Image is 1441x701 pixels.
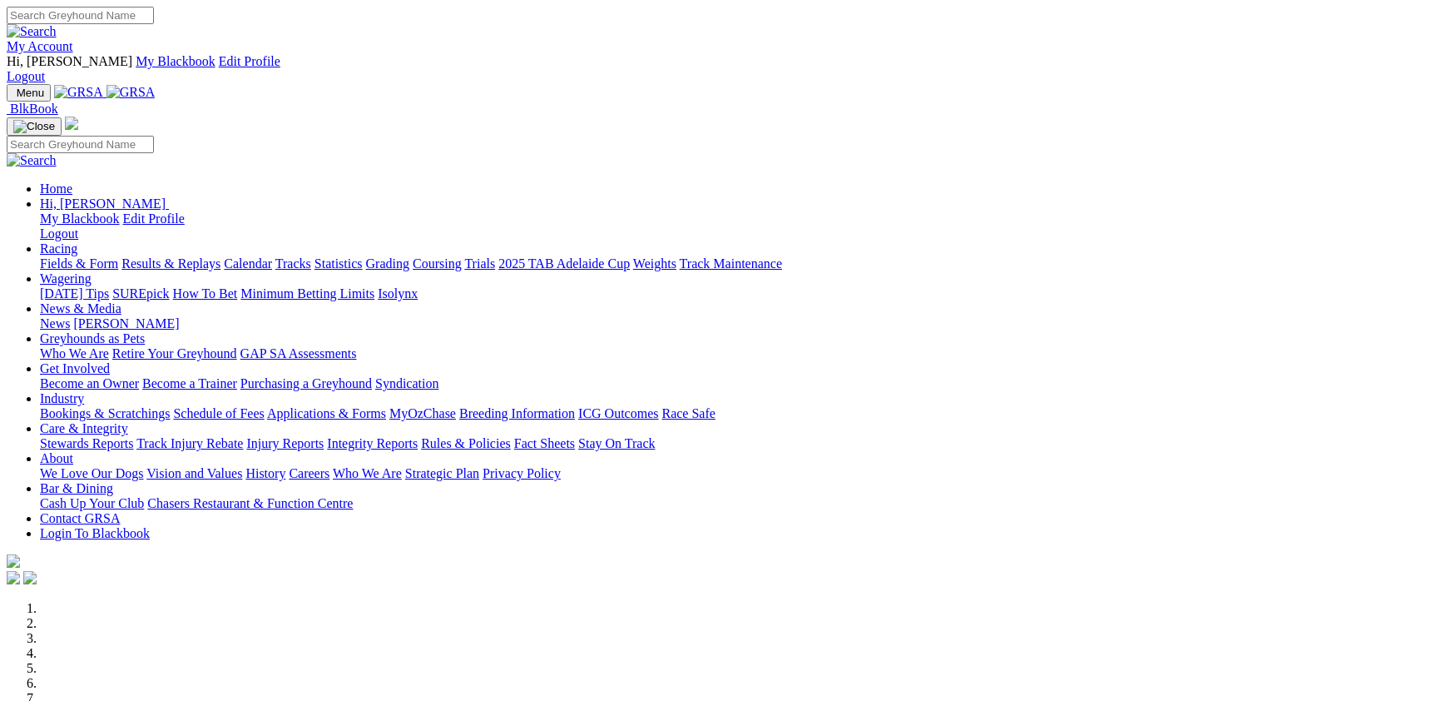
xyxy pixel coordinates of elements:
a: Syndication [375,376,438,390]
div: News & Media [40,316,1434,331]
a: Racing [40,241,77,256]
img: twitter.svg [23,571,37,584]
a: Home [40,181,72,196]
a: Privacy Policy [483,466,561,480]
a: Retire Your Greyhound [112,346,237,360]
div: Wagering [40,286,1434,301]
a: Trials [464,256,495,271]
a: MyOzChase [389,406,456,420]
a: Stay On Track [578,436,655,450]
a: News & Media [40,301,121,316]
a: Edit Profile [123,211,185,226]
a: Grading [366,256,409,271]
a: We Love Our Dogs [40,466,143,480]
a: Careers [289,466,329,480]
a: Who We Are [333,466,402,480]
span: Hi, [PERSON_NAME] [40,196,166,211]
a: Track Maintenance [680,256,782,271]
a: Applications & Forms [267,406,386,420]
img: Search [7,24,57,39]
a: Integrity Reports [327,436,418,450]
a: Chasers Restaurant & Function Centre [147,496,353,510]
a: Coursing [413,256,462,271]
a: Minimum Betting Limits [240,286,374,301]
div: Hi, [PERSON_NAME] [40,211,1434,241]
a: Who We Are [40,346,109,360]
a: My Blackbook [40,211,120,226]
a: GAP SA Assessments [240,346,357,360]
div: Industry [40,406,1434,421]
a: Race Safe [661,406,715,420]
a: Become a Trainer [142,376,237,390]
img: logo-grsa-white.png [7,554,20,568]
a: My Account [7,39,73,53]
a: Track Injury Rebate [136,436,243,450]
a: [PERSON_NAME] [73,316,179,331]
a: Edit Profile [219,54,280,68]
a: Greyhounds as Pets [40,331,145,346]
a: Logout [40,226,78,241]
a: Industry [40,391,84,405]
img: facebook.svg [7,571,20,584]
a: 2025 TAB Adelaide Cup [498,256,630,271]
button: Toggle navigation [7,117,62,136]
a: Hi, [PERSON_NAME] [40,196,169,211]
img: logo-grsa-white.png [65,117,78,130]
a: History [245,466,285,480]
a: Become an Owner [40,376,139,390]
a: Logout [7,69,45,83]
a: Bar & Dining [40,481,113,495]
button: Toggle navigation [7,84,51,102]
div: Racing [40,256,1434,271]
a: [DATE] Tips [40,286,109,301]
a: News [40,316,70,331]
a: SUREpick [112,286,169,301]
a: Cash Up Your Club [40,496,144,510]
a: My Blackbook [136,54,215,68]
span: Menu [17,87,44,99]
img: Close [13,120,55,133]
a: Login To Blackbook [40,526,150,540]
input: Search [7,136,154,153]
a: Results & Replays [121,256,220,271]
a: Injury Reports [246,436,324,450]
a: Breeding Information [459,406,575,420]
span: Hi, [PERSON_NAME] [7,54,132,68]
a: BlkBook [7,102,58,116]
a: Fields & Form [40,256,118,271]
div: Care & Integrity [40,436,1434,451]
a: Get Involved [40,361,110,375]
a: Tracks [275,256,311,271]
div: Greyhounds as Pets [40,346,1434,361]
a: Care & Integrity [40,421,128,435]
a: Schedule of Fees [173,406,264,420]
a: Contact GRSA [40,511,120,525]
a: Wagering [40,271,92,286]
img: Search [7,153,57,168]
a: Purchasing a Greyhound [240,376,372,390]
a: Fact Sheets [514,436,575,450]
img: GRSA [106,85,156,100]
div: Bar & Dining [40,496,1434,511]
a: Isolynx [378,286,418,301]
input: Search [7,7,154,24]
span: BlkBook [10,102,58,116]
a: Calendar [224,256,272,271]
a: Rules & Policies [421,436,511,450]
a: Stewards Reports [40,436,133,450]
img: GRSA [54,85,103,100]
div: Get Involved [40,376,1434,391]
a: Vision and Values [146,466,242,480]
a: Strategic Plan [405,466,479,480]
div: My Account [7,54,1434,84]
a: Weights [633,256,676,271]
a: ICG Outcomes [578,406,658,420]
a: Statistics [314,256,363,271]
a: About [40,451,73,465]
a: How To Bet [173,286,238,301]
a: Bookings & Scratchings [40,406,170,420]
div: About [40,466,1434,481]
